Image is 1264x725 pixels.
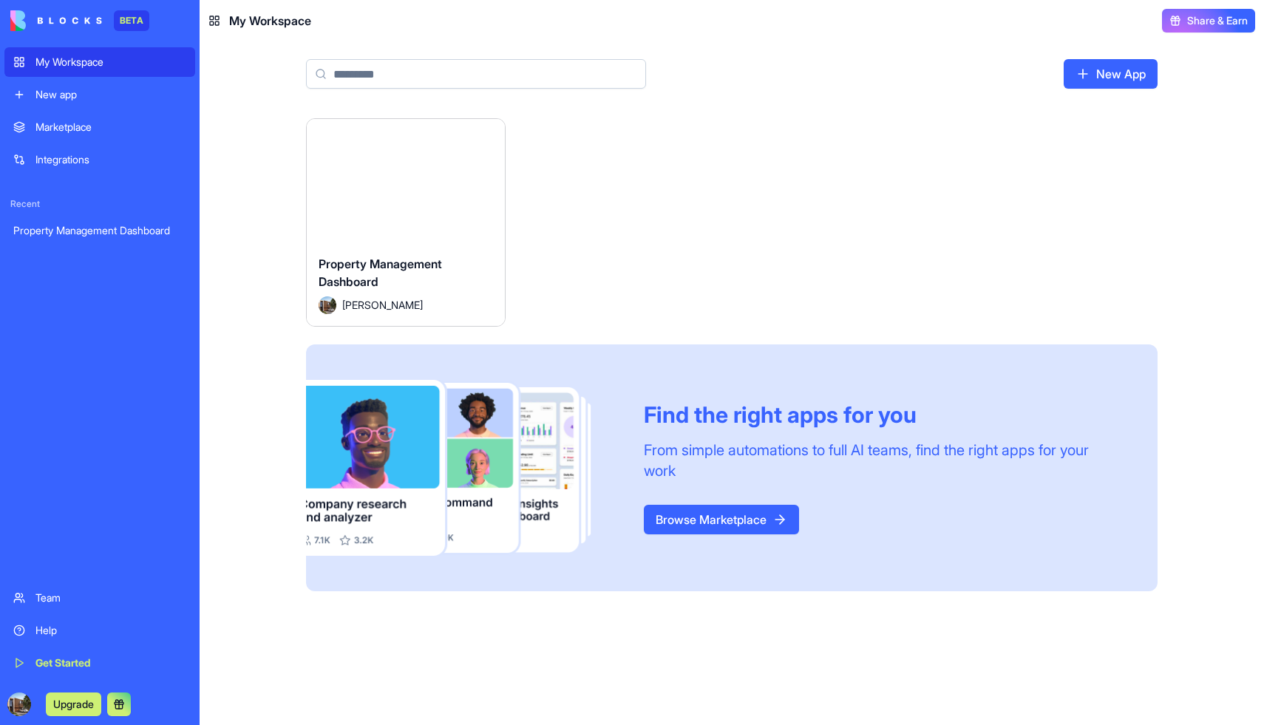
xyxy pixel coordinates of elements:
a: Integrations [4,145,195,174]
span: Recent [4,198,195,210]
div: Help [35,623,186,638]
a: Property Management Dashboard [4,216,195,245]
a: New App [1064,59,1158,89]
img: Avatar [319,296,336,314]
span: Property Management Dashboard [319,256,442,289]
div: New app [35,87,186,102]
a: Get Started [4,648,195,678]
a: My Workspace [4,47,195,77]
a: Marketplace [4,112,195,142]
a: Team [4,583,195,613]
a: Help [4,616,195,645]
a: BETA [10,10,149,31]
span: [PERSON_NAME] [342,297,423,313]
div: Get Started [35,656,186,670]
div: From simple automations to full AI teams, find the right apps for your work [644,440,1122,481]
div: Find the right apps for you [644,401,1122,428]
div: Team [35,590,186,605]
img: Frame_181_egmpey.png [306,380,620,556]
a: Upgrade [46,696,101,711]
a: Property Management DashboardAvatar[PERSON_NAME] [306,118,506,327]
button: Share & Earn [1162,9,1255,33]
span: Share & Earn [1187,13,1248,28]
img: ACg8ocI3iN2EvMXak_SCsLvJfSWb2MdaMp1gkP1m4Fni7Et9EyLMhJlZ=s96-c [7,692,31,716]
span: My Workspace [229,12,311,30]
div: BETA [114,10,149,31]
div: Integrations [35,152,186,167]
div: Marketplace [35,120,186,135]
div: Property Management Dashboard [13,223,186,238]
a: Browse Marketplace [644,505,799,534]
button: Upgrade [46,692,101,716]
a: New app [4,80,195,109]
img: logo [10,10,102,31]
div: My Workspace [35,55,186,69]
